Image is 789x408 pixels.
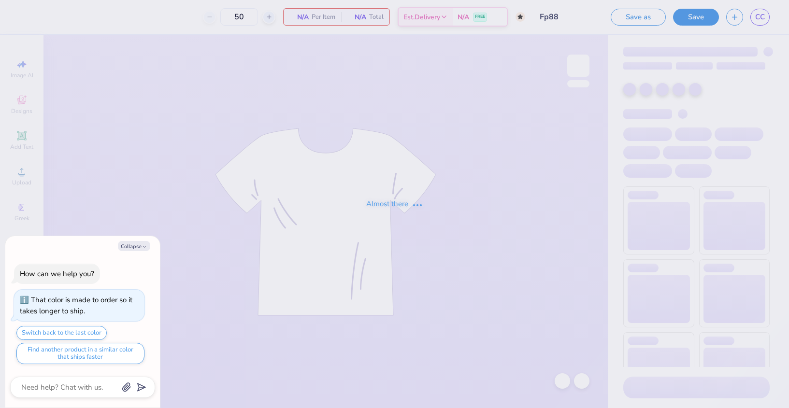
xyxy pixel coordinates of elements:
[20,269,94,279] div: How can we help you?
[16,326,107,340] button: Switch back to the last color
[366,198,423,210] div: Almost there
[118,241,150,251] button: Collapse
[16,343,144,364] button: Find another product in a similar color that ships faster
[20,295,132,316] div: That color is made to order so it takes longer to ship.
